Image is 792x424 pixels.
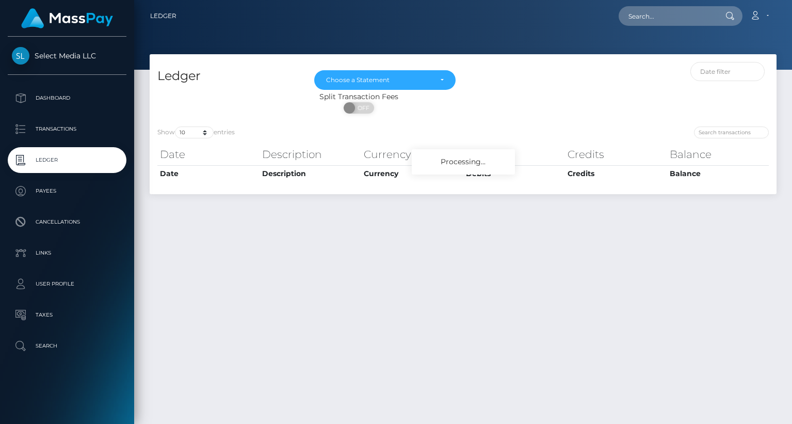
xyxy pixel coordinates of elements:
[694,127,769,138] input: Search transactions
[8,333,126,359] a: Search
[8,271,126,297] a: User Profile
[667,144,769,165] th: Balance
[8,209,126,235] a: Cancellations
[150,91,568,102] div: Split Transaction Fees
[150,5,176,27] a: Ledger
[619,6,716,26] input: Search...
[157,165,260,182] th: Date
[8,240,126,266] a: Links
[565,165,667,182] th: Credits
[361,165,463,182] th: Currency
[412,149,515,175] div: Processing...
[12,338,122,354] p: Search
[8,147,126,173] a: Ledger
[667,165,769,182] th: Balance
[260,165,362,182] th: Description
[565,144,667,165] th: Credits
[8,302,126,328] a: Taxes
[349,102,375,114] span: OFF
[361,144,463,165] th: Currency
[314,70,456,90] button: Choose a Statement
[8,116,126,142] a: Transactions
[12,121,122,137] p: Transactions
[690,62,765,81] input: Date filter
[157,67,299,85] h4: Ledger
[157,127,235,138] label: Show entries
[12,183,122,199] p: Payees
[12,245,122,261] p: Links
[12,307,122,323] p: Taxes
[260,144,362,165] th: Description
[12,152,122,168] p: Ledger
[12,276,122,292] p: User Profile
[8,51,126,60] span: Select Media LLC
[157,144,260,165] th: Date
[12,214,122,230] p: Cancellations
[12,90,122,106] p: Dashboard
[21,8,113,28] img: MassPay Logo
[12,47,29,65] img: Select Media LLC
[175,127,214,138] select: Showentries
[8,85,126,111] a: Dashboard
[326,76,432,84] div: Choose a Statement
[8,178,126,204] a: Payees
[463,144,565,165] th: Debits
